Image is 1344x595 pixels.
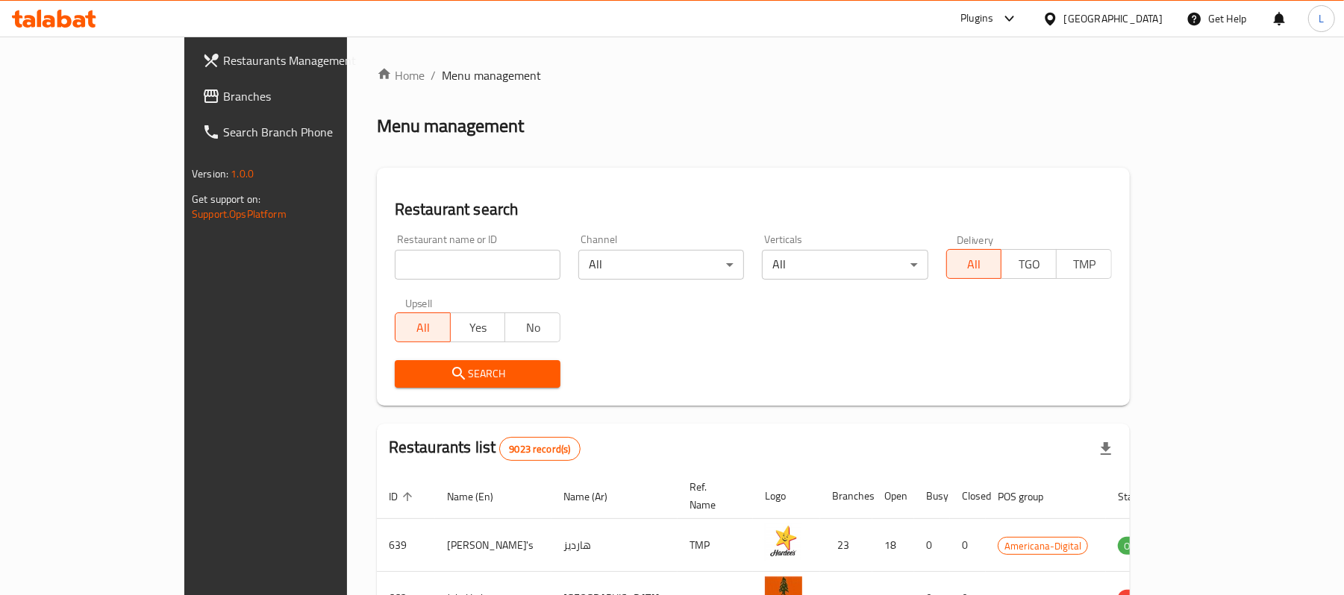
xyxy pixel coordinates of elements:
span: Version: [192,164,228,183]
th: Busy [914,473,950,519]
div: Export file [1088,431,1124,467]
span: Menu management [442,66,541,84]
span: TMP [1063,254,1106,275]
td: [PERSON_NAME]'s [435,519,551,572]
button: TGO [1001,249,1057,279]
span: No [511,317,554,339]
a: Search Branch Phone [190,114,409,150]
span: Search [407,365,548,383]
button: Yes [450,312,506,342]
span: Name (En) [447,488,513,506]
div: [GEOGRAPHIC_DATA] [1064,10,1163,27]
li: / [431,66,436,84]
span: 1.0.0 [231,164,254,183]
label: Upsell [405,297,433,308]
td: TMP [678,519,753,572]
h2: Restaurants list [389,436,581,461]
a: Support.OpsPlatform [192,204,287,224]
span: All [953,254,996,275]
span: Americana-Digital [998,538,1087,555]
nav: breadcrumb [377,66,1130,84]
label: Delivery [957,234,994,245]
div: All [578,250,744,280]
span: POS group [998,488,1063,506]
button: Search [395,360,560,388]
span: Search Branch Phone [223,123,397,141]
span: Get support on: [192,189,260,209]
span: ID [389,488,417,506]
div: Total records count [499,437,580,461]
span: OPEN [1118,538,1154,555]
th: Open [872,473,914,519]
h2: Restaurant search [395,198,1112,221]
span: TGO [1007,254,1051,275]
th: Closed [950,473,986,519]
span: Branches [223,87,397,105]
button: TMP [1056,249,1112,279]
input: Search for restaurant name or ID.. [395,250,560,280]
a: Branches [190,78,409,114]
span: Status [1118,488,1166,506]
div: All [762,250,928,280]
span: L [1319,10,1324,27]
span: Name (Ar) [563,488,627,506]
button: All [395,312,451,342]
td: 0 [950,519,986,572]
td: 23 [820,519,872,572]
th: Logo [753,473,820,519]
td: هارديز [551,519,678,572]
span: 9023 record(s) [500,442,579,456]
div: Plugins [960,10,993,28]
span: Restaurants Management [223,51,397,69]
td: 18 [872,519,914,572]
span: All [401,317,445,339]
a: Restaurants Management [190,42,409,78]
button: All [946,249,1002,279]
td: 0 [914,519,950,572]
span: Yes [457,317,500,339]
button: No [504,312,560,342]
h2: Menu management [377,114,524,138]
img: Hardee's [765,523,802,561]
th: Branches [820,473,872,519]
span: Ref. Name [690,478,735,514]
div: OPEN [1118,537,1154,555]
